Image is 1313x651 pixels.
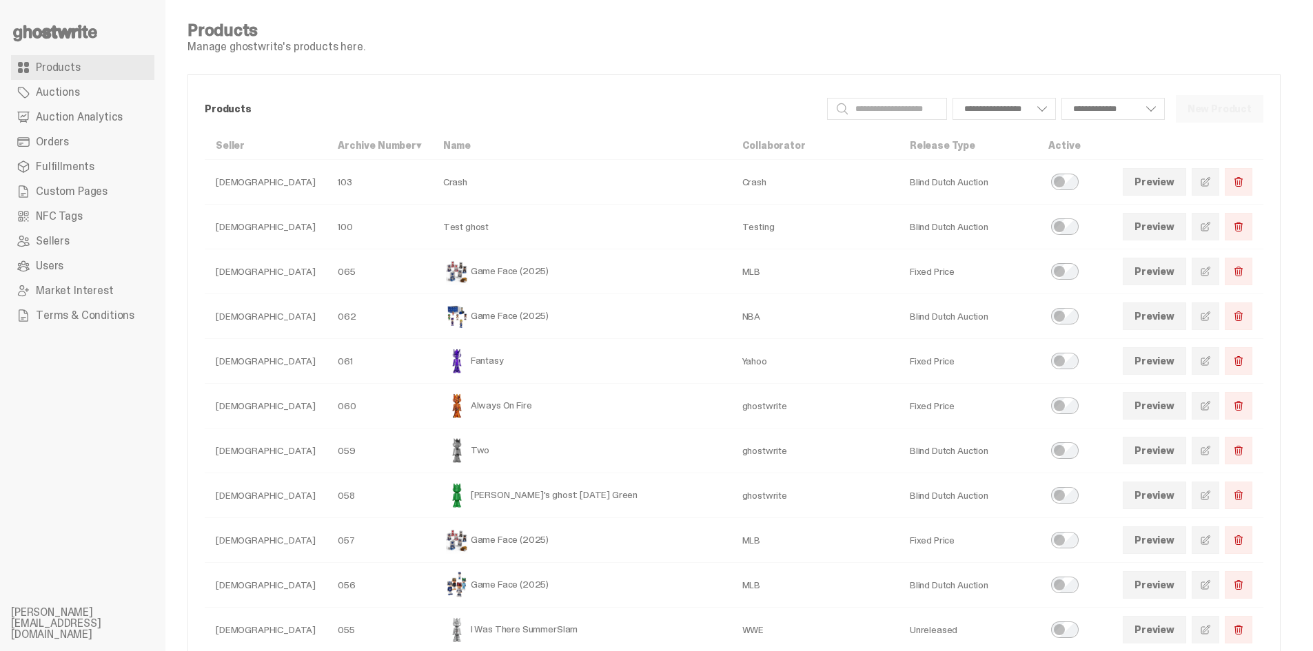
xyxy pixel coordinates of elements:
a: NFC Tags [11,204,154,229]
img: Two [443,437,471,464]
h4: Products [187,22,365,39]
a: Market Interest [11,278,154,303]
img: Always On Fire [443,392,471,420]
a: Preview [1123,526,1186,554]
td: Test ghost [432,205,731,249]
td: Fixed Price [899,249,1037,294]
td: [DEMOGRAPHIC_DATA] [205,249,327,294]
td: Yahoo [731,339,899,384]
td: MLB [731,249,899,294]
button: Delete Product [1225,437,1252,464]
td: Fixed Price [899,518,1037,563]
a: Auctions [11,80,154,105]
a: Users [11,254,154,278]
img: Game Face (2025) [443,526,471,554]
td: 062 [327,294,432,339]
span: Products [36,62,81,73]
th: Release Type [899,132,1037,160]
td: [DEMOGRAPHIC_DATA] [205,160,327,205]
td: Fixed Price [899,339,1037,384]
img: Schrödinger's ghost: Sunday Green [443,482,471,509]
td: 058 [327,473,432,518]
a: Preview [1123,616,1186,643]
a: Preview [1123,213,1186,240]
span: Custom Pages [36,186,108,197]
img: I Was There SummerSlam [443,616,471,643]
td: [DEMOGRAPHIC_DATA] [205,339,327,384]
a: Active [1048,139,1080,152]
th: Seller [205,132,327,160]
span: Market Interest [36,285,114,296]
button: Delete Product [1225,213,1252,240]
a: Custom Pages [11,179,154,204]
th: Collaborator [731,132,899,160]
td: ghostwrite [731,473,899,518]
td: Blind Dutch Auction [899,563,1037,608]
td: Fantasy [432,339,731,384]
td: Game Face (2025) [432,518,731,563]
button: Delete Product [1225,526,1252,554]
a: Preview [1123,302,1186,330]
td: Game Face (2025) [432,563,731,608]
td: Crash [731,160,899,205]
td: MLB [731,563,899,608]
td: Game Face (2025) [432,294,731,339]
td: Blind Dutch Auction [899,205,1037,249]
span: Auction Analytics [36,112,123,123]
a: Archive Number▾ [338,139,421,152]
span: Terms & Conditions [36,310,134,321]
td: NBA [731,294,899,339]
td: Blind Dutch Auction [899,294,1037,339]
td: 061 [327,339,432,384]
td: [PERSON_NAME]'s ghost: [DATE] Green [432,473,731,518]
td: [DEMOGRAPHIC_DATA] [205,473,327,518]
a: Products [11,55,154,80]
td: [DEMOGRAPHIC_DATA] [205,563,327,608]
td: Testing [731,205,899,249]
a: Preview [1123,437,1186,464]
td: ghostwrite [731,384,899,428]
td: Crash [432,160,731,205]
a: Preview [1123,571,1186,599]
span: Auctions [36,87,80,98]
td: Blind Dutch Auction [899,473,1037,518]
td: Fixed Price [899,384,1037,428]
td: 065 [327,249,432,294]
a: Orders [11,130,154,154]
td: Blind Dutch Auction [899,428,1037,473]
th: Name [432,132,731,160]
p: Products [205,104,816,114]
img: Game Face (2025) [443,571,471,599]
td: 103 [327,160,432,205]
td: [DEMOGRAPHIC_DATA] [205,428,327,473]
td: 056 [327,563,432,608]
td: [DEMOGRAPHIC_DATA] [205,518,327,563]
td: Blind Dutch Auction [899,160,1037,205]
td: [DEMOGRAPHIC_DATA] [205,205,327,249]
img: Game Face (2025) [443,258,471,285]
td: ghostwrite [731,428,899,473]
a: Preview [1123,392,1186,420]
a: Preview [1123,482,1186,509]
td: Game Face (2025) [432,249,731,294]
span: Users [36,260,63,271]
a: Preview [1123,258,1186,285]
a: Fulfillments [11,154,154,179]
td: 060 [327,384,432,428]
td: [DEMOGRAPHIC_DATA] [205,384,327,428]
a: Preview [1123,168,1186,196]
li: [PERSON_NAME][EMAIL_ADDRESS][DOMAIN_NAME] [11,607,176,640]
button: Delete Product [1225,482,1252,509]
td: 100 [327,205,432,249]
a: Sellers [11,229,154,254]
button: Delete Product [1225,168,1252,196]
td: MLB [731,518,899,563]
td: 057 [327,518,432,563]
td: 059 [327,428,432,473]
button: Delete Product [1225,392,1252,420]
a: Preview [1123,347,1186,375]
td: [DEMOGRAPHIC_DATA] [205,294,327,339]
img: Fantasy [443,347,471,375]
button: Delete Product [1225,616,1252,643]
span: Sellers [36,236,70,247]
